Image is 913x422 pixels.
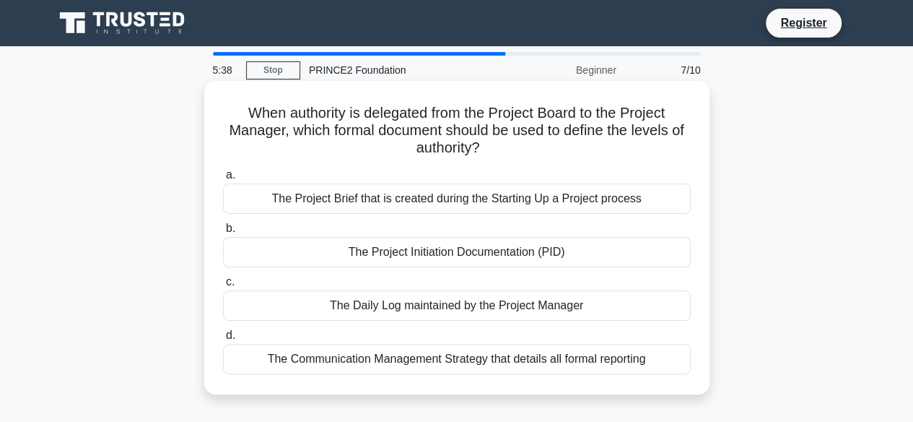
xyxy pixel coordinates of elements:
div: 5:38 [204,56,246,85]
div: Beginner [499,56,625,85]
span: d. [226,329,235,341]
span: c. [226,275,235,288]
div: The Daily Log maintained by the Project Manager [223,290,691,321]
div: The Project Initiation Documentation (PID) [223,237,691,267]
div: 7/10 [625,56,709,85]
div: The Project Brief that is created during the Starting Up a Project process [223,184,691,214]
span: b. [226,222,235,234]
a: Stop [246,61,300,79]
div: The Communication Management Strategy that details all formal reporting [223,344,691,374]
span: a. [226,168,235,181]
a: Register [772,14,835,32]
div: PRINCE2 Foundation [300,56,499,85]
h5: When authority is delegated from the Project Board to the Project Manager, which formal document ... [222,104,692,158]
